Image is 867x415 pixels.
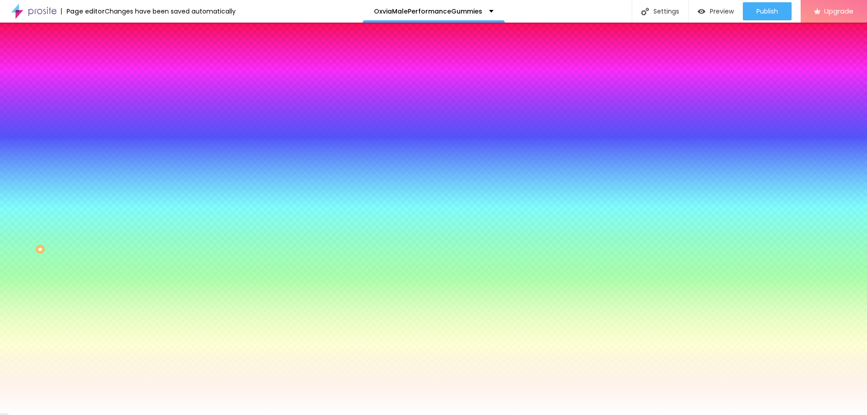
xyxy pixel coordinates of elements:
button: Preview [689,2,743,20]
div: Changes have been saved automatically [105,8,236,14]
p: OxviaMalePerformanceGummies [374,8,482,14]
img: view-1.svg [698,8,705,15]
span: Upgrade [824,7,853,15]
button: Publish [743,2,792,20]
span: Preview [710,8,734,15]
div: Page editor [61,8,105,14]
img: Icone [641,8,649,15]
span: Publish [756,8,778,15]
